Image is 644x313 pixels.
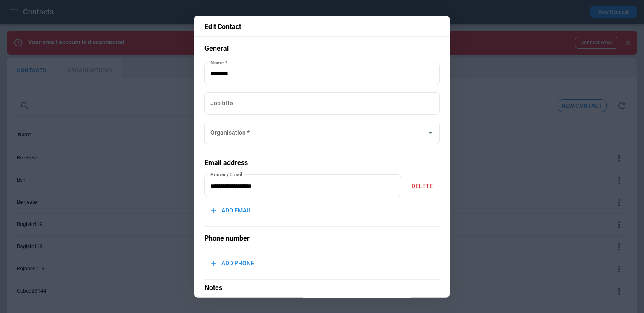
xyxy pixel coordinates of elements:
[425,127,437,139] button: Open
[204,234,440,243] h5: Phone number
[210,58,227,66] label: Name
[204,23,440,31] p: Edit Contact
[204,279,440,293] p: Notes
[405,177,440,195] button: DELETE
[204,158,440,168] h5: Email address
[204,201,259,220] button: ADD EMAIL
[210,171,243,178] label: Primary Email
[204,254,261,272] button: ADD PHONE
[204,43,440,53] h5: General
